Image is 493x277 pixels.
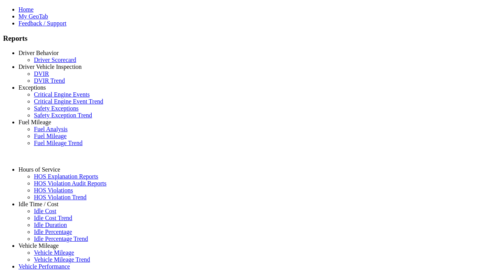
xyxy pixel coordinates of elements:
[18,6,34,13] a: Home
[18,13,48,20] a: My GeoTab
[18,50,59,56] a: Driver Behavior
[34,194,87,200] a: HOS Violation Trend
[18,166,60,173] a: Hours of Service
[18,84,46,91] a: Exceptions
[34,229,72,235] a: Idle Percentage
[18,20,66,27] a: Feedback / Support
[18,263,70,270] a: Vehicle Performance
[34,140,82,146] a: Fuel Mileage Trend
[34,91,90,98] a: Critical Engine Events
[34,222,67,228] a: Idle Duration
[34,133,67,139] a: Fuel Mileage
[34,112,92,118] a: Safety Exception Trend
[34,235,88,242] a: Idle Percentage Trend
[34,98,103,105] a: Critical Engine Event Trend
[34,126,68,132] a: Fuel Analysis
[34,77,65,84] a: DVIR Trend
[34,57,76,63] a: Driver Scorecard
[18,63,82,70] a: Driver Vehicle Inspection
[3,34,490,43] h3: Reports
[34,208,56,214] a: Idle Cost
[34,215,72,221] a: Idle Cost Trend
[18,242,59,249] a: Vehicle Mileage
[34,105,79,112] a: Safety Exceptions
[18,201,59,207] a: Idle Time / Cost
[34,249,74,256] a: Vehicle Mileage
[34,70,49,77] a: DVIR
[34,256,90,263] a: Vehicle Mileage Trend
[34,173,98,180] a: HOS Explanation Reports
[18,119,51,125] a: Fuel Mileage
[34,180,107,187] a: HOS Violation Audit Reports
[34,187,73,194] a: HOS Violations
